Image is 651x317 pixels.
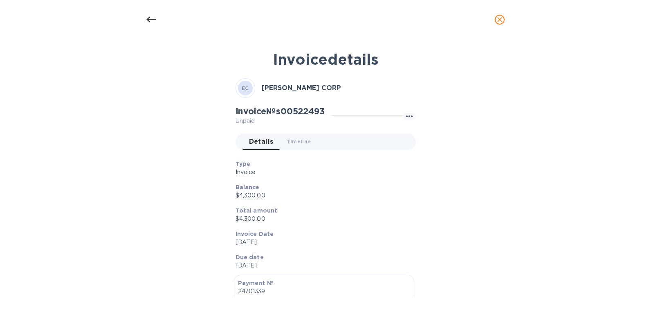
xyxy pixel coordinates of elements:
[273,50,378,68] b: Invoice details
[236,207,278,214] b: Total amount
[236,168,409,177] p: Invoice
[236,184,260,190] b: Balance
[490,10,510,29] button: close
[236,215,409,223] p: $4,300.00
[236,117,325,125] p: Unpaid
[236,238,409,247] p: [DATE]
[238,280,274,286] b: Payment №
[236,231,274,237] b: Invoice Date
[249,136,274,147] span: Details
[236,106,325,116] h2: Invoice № s00522493
[262,84,341,92] b: [PERSON_NAME] CORP
[236,161,251,167] b: Type
[236,261,409,270] p: [DATE]
[238,287,410,296] p: 24701339
[236,191,409,200] p: $4,300.00
[287,137,311,146] span: Timeline
[236,254,264,260] b: Due date
[242,85,249,91] b: EC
